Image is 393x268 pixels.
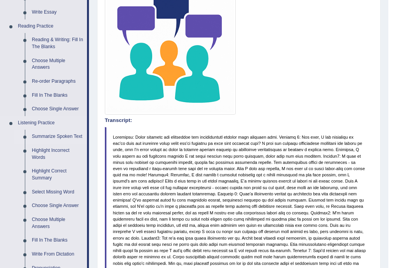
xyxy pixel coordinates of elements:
[105,118,373,124] h4: Transcript:
[14,116,87,130] a: Listening Practice
[28,54,87,75] a: Choose Multiple Answers
[28,185,87,199] a: Select Missing Word
[28,199,87,213] a: Choose Single Answer
[28,164,87,185] a: Highlight Correct Summary
[28,89,87,103] a: Fill In The Blanks
[28,213,87,233] a: Choose Multiple Answers
[14,19,87,33] a: Reading Practice
[28,130,87,144] a: Summarize Spoken Text
[28,233,87,247] a: Fill In The Blanks
[28,33,87,54] a: Reading & Writing: Fill In The Blanks
[28,247,87,261] a: Write From Dictation
[28,5,87,19] a: Write Essay
[28,144,87,164] a: Highlight Incorrect Words
[28,75,87,89] a: Re-order Paragraphs
[28,102,87,116] a: Choose Single Answer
